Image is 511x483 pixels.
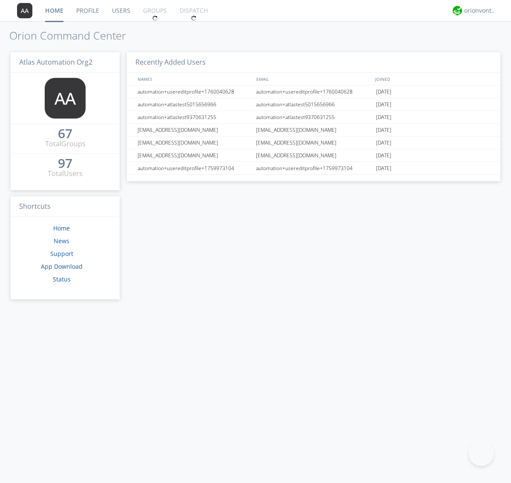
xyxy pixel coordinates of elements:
span: [DATE] [376,124,391,136]
a: Home [53,224,70,232]
h3: Recently Added Users [127,52,500,73]
div: automation+atlastest5015656966 [135,98,253,111]
div: [EMAIL_ADDRESS][DOMAIN_NAME] [135,149,253,162]
a: automation+atlastest5015656966automation+atlastest5015656966[DATE] [127,98,500,111]
div: [EMAIL_ADDRESS][DOMAIN_NAME] [135,136,253,149]
div: Total Users [48,169,83,179]
div: 67 [58,129,72,138]
img: 373638.png [17,3,32,18]
div: NAMES [135,73,252,85]
div: automation+usereditprofile+1760040628 [254,85,374,98]
div: [EMAIL_ADDRESS][DOMAIN_NAME] [254,124,374,136]
a: Support [50,250,73,258]
div: automation+usereditprofile+1760040628 [135,85,253,98]
a: [EMAIL_ADDRESS][DOMAIN_NAME][EMAIL_ADDRESS][DOMAIN_NAME][DATE] [127,136,500,149]
a: automation+usereditprofile+1759973104automation+usereditprofile+1759973104[DATE] [127,162,500,175]
div: automation+atlastest9370631255 [254,111,374,123]
span: [DATE] [376,85,391,98]
div: automation+atlastest5015656966 [254,98,374,111]
div: JOINED [373,73,492,85]
div: [EMAIL_ADDRESS][DOMAIN_NAME] [254,136,374,149]
a: News [54,237,69,245]
div: Total Groups [45,139,86,149]
a: automation+atlastest9370631255automation+atlastest9370631255[DATE] [127,111,500,124]
div: automation+usereditprofile+1759973104 [135,162,253,174]
span: [DATE] [376,136,391,149]
h3: Shortcuts [11,196,120,217]
a: 97 [58,159,72,169]
img: spin.svg [191,15,197,21]
a: [EMAIL_ADDRESS][DOMAIN_NAME][EMAIL_ADDRESS][DOMAIN_NAME][DATE] [127,124,500,136]
a: Status [53,275,71,283]
span: [DATE] [376,162,391,175]
a: automation+usereditprofile+1760040628automation+usereditprofile+1760040628[DATE] [127,85,500,98]
span: Atlas Automation Org2 [19,57,92,67]
a: [EMAIL_ADDRESS][DOMAIN_NAME][EMAIL_ADDRESS][DOMAIN_NAME][DATE] [127,149,500,162]
div: [EMAIL_ADDRESS][DOMAIN_NAME] [254,149,374,162]
span: [DATE] [376,98,391,111]
div: automation+atlastest9370631255 [135,111,253,123]
div: 97 [58,159,72,168]
a: App Download [41,262,83,270]
img: 29d36aed6fa347d5a1537e7736e6aa13 [453,6,462,15]
div: [EMAIL_ADDRESS][DOMAIN_NAME] [135,124,253,136]
img: spin.svg [152,15,158,21]
div: orionvontas+atlas+automation+org2 [464,6,496,15]
div: EMAIL [254,73,373,85]
a: 67 [58,129,72,139]
span: [DATE] [376,149,391,162]
span: [DATE] [376,111,391,124]
div: automation+usereditprofile+1759973104 [254,162,374,174]
iframe: Toggle Customer Support [468,440,494,466]
img: 373638.png [45,78,86,119]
